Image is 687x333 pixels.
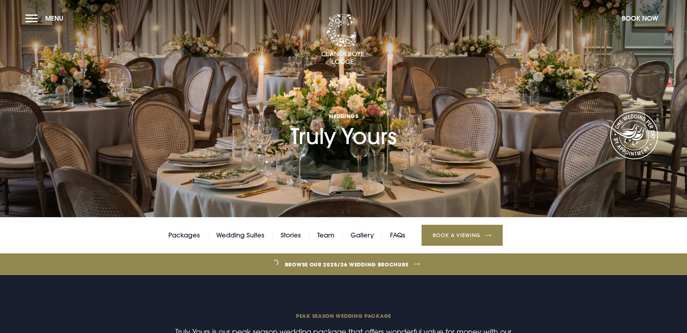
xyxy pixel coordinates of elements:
a: Book a Viewing [422,225,503,246]
a: Team [317,230,334,241]
button: Book Now [618,10,662,26]
a: FAQs [390,230,405,241]
a: Stories [281,230,301,241]
img: Clandeboye Lodge [321,14,364,65]
span: Menu [45,14,63,22]
span: Weddings [290,113,397,119]
a: Wedding Suites [216,230,264,241]
a: Gallery [351,230,374,241]
a: Packages [168,230,200,241]
button: Menu [25,10,67,26]
h1: Truly Yours [290,72,397,149]
span: Peak season wedding package [171,312,516,319]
